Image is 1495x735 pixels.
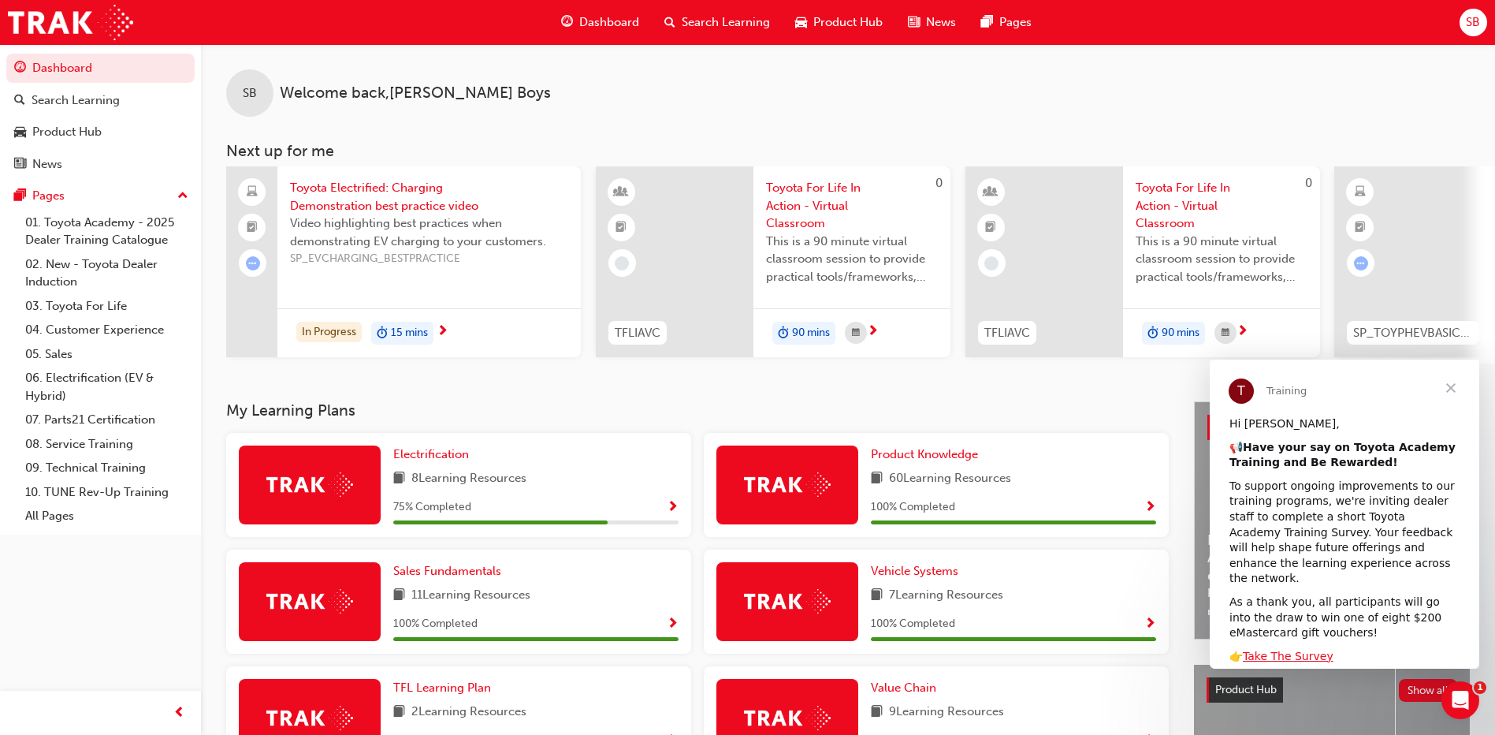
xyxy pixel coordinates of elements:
[908,13,920,32] span: news-icon
[867,325,879,339] span: next-icon
[19,342,195,367] a: 05. Sales
[6,181,195,211] button: Pages
[1207,532,1456,585] span: Help Shape the Future of Toyota Academy Training and Win an eMastercard!
[393,564,501,578] span: Sales Fundamentals
[871,564,958,578] span: Vehicle Systems
[1474,681,1486,694] span: 1
[889,586,1003,606] span: 7 Learning Resources
[226,401,1169,420] h3: My Learning Plans
[579,13,639,32] span: Dashboard
[19,432,195,457] a: 08. Service Training
[177,186,188,207] span: up-icon
[871,498,955,517] span: 100 % Completed
[985,182,996,203] span: learningResourceType_INSTRUCTOR_LED-icon
[1466,13,1480,32] span: SB
[19,456,195,480] a: 09. Technical Training
[615,218,627,238] span: booktick-icon
[871,681,936,695] span: Value Chain
[6,86,195,115] a: Search Learning
[19,211,195,252] a: 01. Toyota Academy - 2025 Dealer Training Catalogue
[766,179,938,233] span: Toyota For Life In Action - Virtual Classroom
[377,323,388,344] span: duration-icon
[1237,325,1248,339] span: next-icon
[393,562,508,580] a: Sales Fundamentals
[8,5,133,40] img: Trak
[871,615,955,633] span: 100 % Completed
[1354,256,1368,270] span: learningRecordVerb_ATTEMPT-icon
[393,615,478,633] span: 100 % Completed
[14,189,26,203] span: pages-icon
[243,84,257,103] span: SB
[437,325,448,339] span: next-icon
[795,13,807,32] span: car-icon
[1210,360,1479,669] iframe: Intercom live chat message
[1399,679,1458,702] button: Show all
[14,62,26,76] span: guage-icon
[984,324,1030,342] span: TFLIAVC
[32,91,120,110] div: Search Learning
[965,166,1320,357] a: 0TFLIAVCToyota For Life In Action - Virtual ClassroomThis is a 90 minute virtual classroom sessio...
[290,215,568,250] span: Video highlighting best practices when demonstrating EV charging to your customers.
[561,13,573,32] span: guage-icon
[247,182,258,203] span: laptop-icon
[6,118,195,147] a: Product Hub
[667,614,679,634] button: Show Progress
[744,706,831,730] img: Trak
[19,504,195,528] a: All Pages
[999,13,1032,32] span: Pages
[766,233,938,286] span: This is a 90 minute virtual classroom session to provide practical tools/frameworks, behaviours a...
[1460,9,1487,36] button: SB
[744,589,831,614] img: Trak
[984,256,999,270] span: learningRecordVerb_NONE-icon
[667,498,679,517] button: Show Progress
[871,447,978,461] span: Product Knowledge
[411,586,530,606] span: 11 Learning Resources
[393,447,469,461] span: Electrification
[393,498,471,517] span: 75 % Completed
[935,176,943,190] span: 0
[1147,323,1158,344] span: duration-icon
[6,150,195,179] a: News
[889,703,1004,722] span: 9 Learning Resources
[778,323,789,344] span: duration-icon
[615,256,629,270] span: learningRecordVerb_NONE-icon
[871,679,943,697] a: Value Chain
[19,318,195,342] a: 04. Customer Experience
[1355,182,1366,203] span: learningResourceType_ELEARNING-icon
[19,408,195,432] a: 07. Parts21 Certification
[266,472,353,497] img: Trak
[985,218,996,238] span: booktick-icon
[926,13,956,32] span: News
[1194,401,1470,640] a: Latest NewsShow allHelp Shape the Future of Toyota Academy Training and Win an eMastercard!Revolu...
[1144,617,1156,632] span: Show Progress
[1207,584,1456,620] span: Revolutionise the way you access and manage your learning resources.
[411,703,526,722] span: 2 Learning Resources
[19,366,195,408] a: 06. Electrification (EV & Hybrid)
[246,256,260,270] span: learningRecordVerb_ATTEMPT-icon
[393,679,497,697] a: TFL Learning Plan
[871,562,965,580] a: Vehicle Systems
[1144,614,1156,634] button: Show Progress
[1144,501,1156,515] span: Show Progress
[981,13,993,32] span: pages-icon
[1136,179,1307,233] span: Toyota For Life In Action - Virtual Classroom
[664,13,675,32] span: search-icon
[14,158,26,172] span: news-icon
[1441,681,1479,719] iframe: Intercom live chat
[871,703,883,722] span: book-icon
[667,501,679,515] span: Show Progress
[32,187,65,205] div: Pages
[1162,324,1199,342] span: 90 mins
[871,469,883,489] span: book-icon
[393,586,405,606] span: book-icon
[296,322,362,343] div: In Progress
[290,179,568,215] span: Toyota Electrified: Charging Demonstration best practice video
